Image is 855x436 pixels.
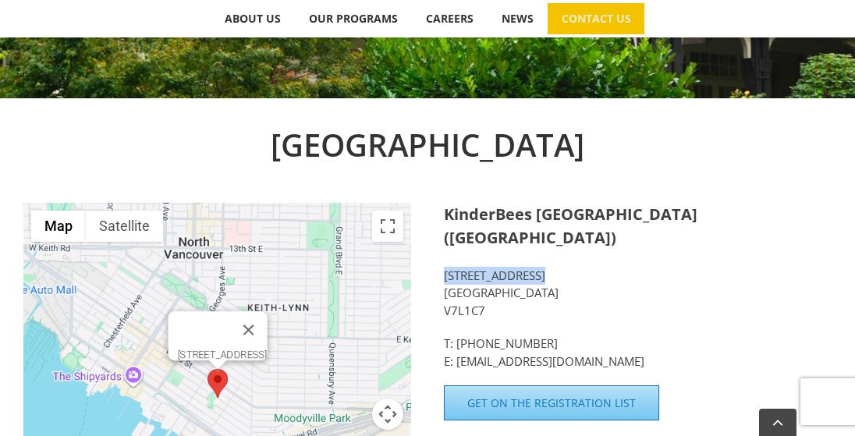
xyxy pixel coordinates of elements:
button: Close [229,311,267,349]
button: Toggle fullscreen view [372,211,403,242]
span: CONTACT US [562,13,631,24]
a: E: [EMAIL_ADDRESS][DOMAIN_NAME] [444,353,644,369]
a: CAREERS [412,3,487,34]
span: ABOUT US [225,13,281,24]
span: OUR PROGRAMS [309,13,398,24]
button: Show satellite imagery [86,211,163,242]
a: Get on the Registration List [444,385,659,420]
button: Map camera controls [372,399,403,430]
button: Show street map [31,211,86,242]
a: T: [PHONE_NUMBER] [444,335,558,351]
span: NEWS [502,13,534,24]
a: ABOUT US [211,3,294,34]
span: Get on the Registration List [467,396,636,409]
a: CONTACT US [548,3,644,34]
span: CAREERS [426,13,474,24]
a: OUR PROGRAMS [295,3,411,34]
div: [STREET_ADDRESS] [177,349,267,360]
a: NEWS [488,3,547,34]
p: [STREET_ADDRESS] [GEOGRAPHIC_DATA] V7L1C7 [444,267,832,320]
h2: [GEOGRAPHIC_DATA] [23,122,832,168]
strong: KinderBees [GEOGRAPHIC_DATA] ([GEOGRAPHIC_DATA]) [444,204,697,248]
